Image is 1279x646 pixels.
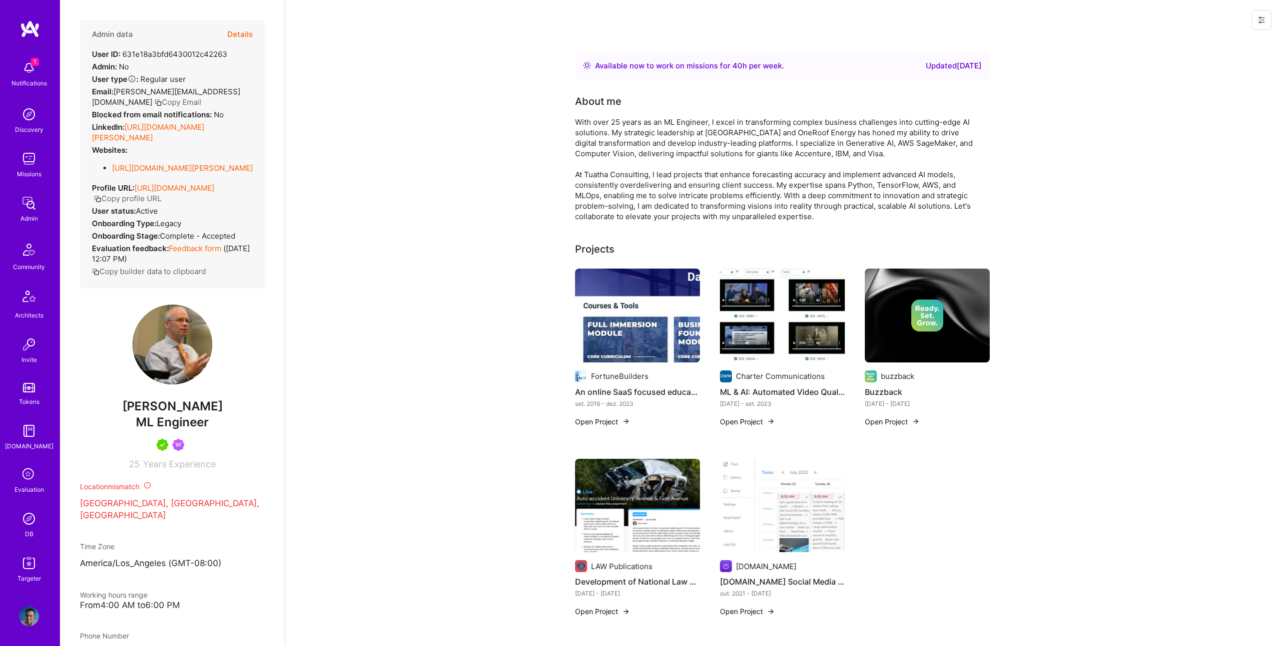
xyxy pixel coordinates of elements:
[19,421,39,441] img: guide book
[736,561,796,572] div: [DOMAIN_NAME]
[720,588,845,599] div: out. 2021 - [DATE]
[575,606,630,617] button: Open Project
[911,300,943,331] img: Company logo
[19,193,39,213] img: admin teamwork
[80,600,265,611] div: From 4:00 AM to 6:00 PM
[19,149,39,169] img: teamwork
[575,242,615,257] div: Projects
[720,370,732,382] img: Company logo
[881,371,914,381] div: buzzback
[80,498,265,522] p: [GEOGRAPHIC_DATA], [GEOGRAPHIC_DATA], [GEOGRAPHIC_DATA]
[720,459,845,553] img: StrikeEarly.com Social Media Scheduling and Posting Software
[80,399,265,414] span: [PERSON_NAME]
[720,269,845,362] img: ML & AI: Automated Video Quality Ad Insertion & Validation
[80,481,265,492] div: Location mismatch
[80,632,129,640] span: Phone Number
[154,97,201,107] button: Copy Email
[865,370,877,382] img: Company logo
[865,416,920,427] button: Open Project
[25,529,33,539] div: DB
[169,244,221,253] a: Feedback form
[92,268,99,276] i: icon Copy
[94,193,161,204] button: Copy profile URL
[575,459,700,553] img: Development of National Law Enforcement Social Media SaaS Platform
[622,608,630,616] img: arrow-right
[92,122,124,132] strong: LinkedIn:
[16,606,41,626] a: User Avatar
[19,104,39,124] img: discovery
[92,243,253,264] div: ( [DATE] 12:07 PM )
[19,334,39,354] img: Invite
[92,62,117,71] strong: Admin:
[160,231,235,241] span: Complete - Accepted
[92,231,160,241] strong: Onboarding Stage:
[575,588,700,599] div: [DATE] - [DATE]
[92,49,227,59] div: 631e18a3bfd6430012c42263
[19,396,39,407] div: Tokens
[129,459,140,469] span: 25
[575,117,975,222] div: With over 25 years as an ML Engineer, I excel in transforming complex business challenges into cu...
[575,575,700,588] h4: Development of National Law Enforcement Social Media SaaS Platform
[156,219,181,228] span: legacy
[154,99,162,106] i: icon Copy
[720,560,732,572] img: Company logo
[92,109,224,120] div: No
[92,266,206,277] button: Copy builder data to clipboard
[591,371,648,381] div: FortuneBuilders
[92,74,138,84] strong: User type :
[132,305,212,384] img: User Avatar
[926,60,982,72] div: Updated [DATE]
[591,561,652,572] div: LAW Publications
[156,439,168,451] img: A.Teamer in Residence
[92,87,240,107] span: [PERSON_NAME][EMAIL_ADDRESS][DOMAIN_NAME]
[19,606,39,626] img: User Avatar
[865,385,990,398] h4: Buzzback
[575,269,700,362] img: An online SaaS focused education platform supporting 80,000 students generating $150 Million in r...
[92,122,204,142] a: [URL][DOMAIN_NAME][PERSON_NAME]
[136,415,209,429] span: ML Engineer
[912,417,920,425] img: arrow-right
[19,553,39,573] img: Skill Targeter
[92,206,136,216] strong: User status:
[720,606,775,617] button: Open Project
[732,61,742,70] span: 40
[5,441,53,451] div: [DOMAIN_NAME]
[20,213,38,224] div: Admin
[17,286,41,310] img: Architects
[622,417,630,425] img: arrow-right
[575,416,630,427] button: Open Project
[92,183,134,193] strong: Profile URL:
[595,60,784,72] div: Available now to work on missions for h per week .
[720,416,775,427] button: Open Project
[143,459,216,469] span: Years Experience
[17,573,41,584] div: Targeter
[92,110,214,119] strong: Blocked from email notifications:
[17,238,41,262] img: Community
[92,87,113,96] strong: Email:
[14,484,44,495] div: Evaluation
[80,542,114,551] span: Time Zone
[92,244,169,253] strong: Evaluation feedback:
[767,417,775,425] img: arrow-right
[583,61,591,69] img: Availability
[172,439,184,451] img: Been on Mission
[80,591,147,599] span: Working hours range
[112,163,253,173] a: [URL][DOMAIN_NAME][PERSON_NAME]
[575,370,587,382] img: Company logo
[720,575,845,588] h4: [DOMAIN_NAME] Social Media Scheduling and Posting Software
[92,74,186,84] div: Regular user
[17,169,41,179] div: Missions
[127,74,136,83] i: Help
[227,20,253,49] button: Details
[720,385,845,398] h4: ML & AI: Automated Video Quality Ad Insertion & Validation
[21,354,37,365] div: Invite
[865,269,990,362] img: cover
[136,206,158,216] span: Active
[19,58,39,78] img: bell
[134,183,214,193] a: [URL][DOMAIN_NAME]
[575,385,700,398] h4: An online SaaS focused education platform supporting 80,000 students generating $150 Million in r...
[19,465,38,484] i: icon SelectionTeam
[92,219,156,228] strong: Onboarding Type:
[92,30,133,39] h4: Admin data
[15,124,43,135] div: Discovery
